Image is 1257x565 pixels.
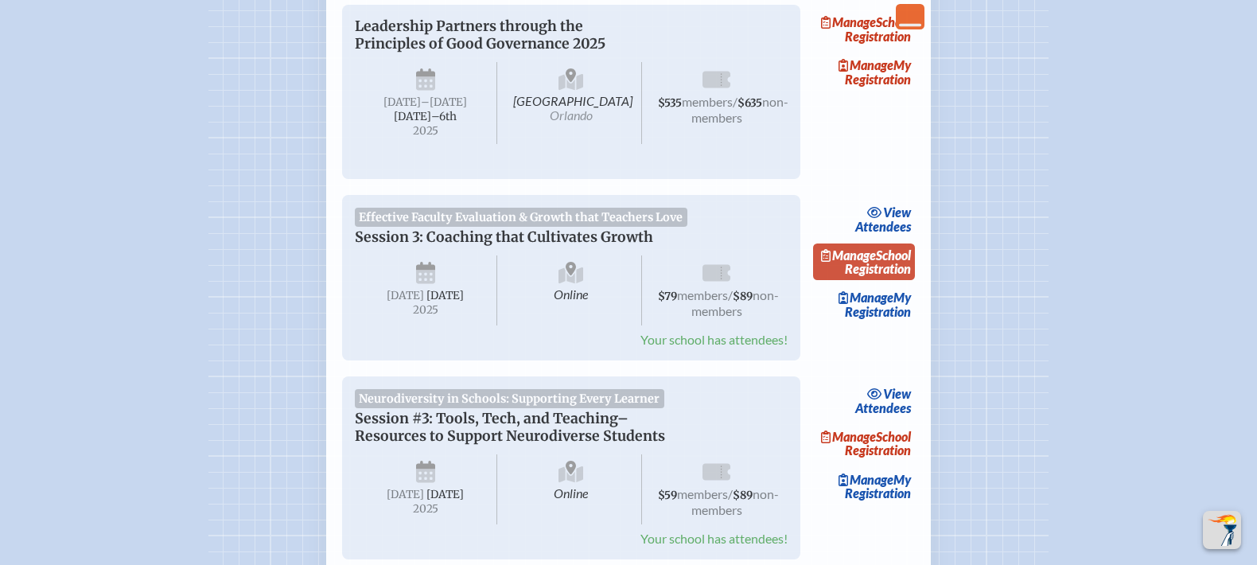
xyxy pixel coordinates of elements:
[691,287,780,318] span: non-members
[813,468,915,505] a: ManageMy Registration
[691,486,780,517] span: non-members
[733,489,753,502] span: $89
[355,389,664,408] span: Neurodiversity in Schools: Supporting Every Learner
[850,201,915,238] a: viewAttendees
[677,486,728,501] span: members
[355,410,665,445] span: Session #3: Tools, Tech, and Teaching–Resources to Support Neurodiverse Students
[368,304,484,316] span: 2025
[728,287,733,302] span: /
[682,94,733,109] span: members
[839,57,893,72] span: Manage
[500,454,643,524] span: Online
[839,472,893,487] span: Manage
[813,54,915,91] a: ManageMy Registration
[728,486,733,501] span: /
[426,488,464,501] span: [DATE]
[355,18,605,53] span: Leadership Partners through the Principles of Good Governance 2025
[821,247,876,263] span: Manage
[733,94,737,109] span: /
[368,125,484,137] span: 2025
[355,228,653,246] span: Session 3: Coaching that Cultivates Growth
[394,110,457,123] span: [DATE]–⁠6th
[813,426,915,462] a: ManageSchool Registration
[658,290,677,303] span: $79
[883,386,911,401] span: view
[737,96,762,110] span: $635
[850,383,915,419] a: viewAttendees
[368,503,484,515] span: 2025
[426,289,464,302] span: [DATE]
[500,62,643,144] span: [GEOGRAPHIC_DATA]
[883,205,911,220] span: view
[658,96,682,110] span: $535
[640,531,788,546] span: Your school has attendees!
[1206,514,1238,546] img: To the top
[677,287,728,302] span: members
[387,488,424,501] span: [DATE]
[383,95,421,109] span: [DATE]
[813,286,915,323] a: ManageMy Registration
[355,208,687,227] span: Effective Faculty Evaluation & Growth that Teachers Love
[839,290,893,305] span: Manage
[821,429,876,444] span: Manage
[658,489,677,502] span: $59
[733,290,753,303] span: $89
[813,244,915,280] a: ManageSchool Registration
[640,332,788,347] span: Your school has attendees!
[550,107,593,123] span: Orlando
[387,289,424,302] span: [DATE]
[1203,511,1241,549] button: Scroll Top
[421,95,467,109] span: –[DATE]
[821,14,876,29] span: Manage
[813,11,915,48] a: ManageSchool Registration
[691,94,789,125] span: non-members
[500,255,643,325] span: Online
